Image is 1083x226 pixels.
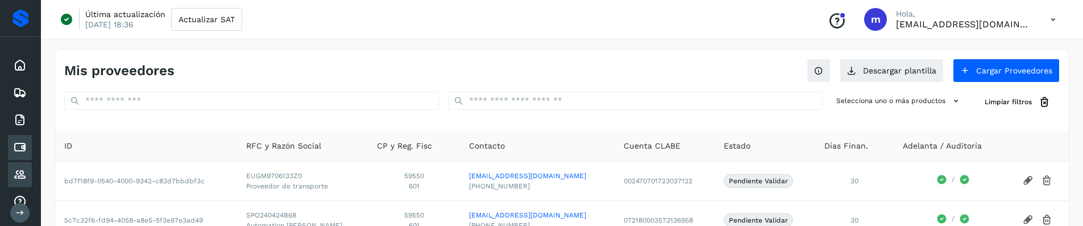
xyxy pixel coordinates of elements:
[953,59,1060,83] button: Cargar Proveedores
[64,63,175,79] h4: Mis proveedores
[8,135,32,160] div: Cuentas por pagar
[903,140,982,152] span: Adelanta / Auditoría
[896,19,1032,30] p: mercedes@solvento.mx
[8,80,32,105] div: Embarques
[55,161,237,200] td: bd7f18f9-0540-4000-9342-c83d7bbdbf3c
[85,9,165,19] p: Última actualización
[8,53,32,78] div: Inicio
[377,140,432,152] span: CP y Reg. Fisc
[8,108,32,133] div: Facturas
[246,171,359,181] span: EUGM9706133Z0
[469,210,605,220] a: [EMAIL_ADDRESS][DOMAIN_NAME]
[985,97,1032,107] span: Limpiar filtros
[246,140,321,152] span: RFC y Razón Social
[615,161,715,200] td: 002470701723037122
[377,171,450,181] span: 59550
[377,181,450,191] span: 601
[64,140,72,152] span: ID
[171,8,242,31] button: Actualizar SAT
[850,177,858,185] span: 30
[8,190,32,215] div: Analiticas de tarifas
[840,59,944,83] button: Descargar plantilla
[976,92,1060,113] button: Limpiar filtros
[832,92,966,110] button: Selecciona uno o más productos
[8,162,32,187] div: Proveedores
[469,140,505,152] span: Contacto
[469,181,605,191] span: [PHONE_NUMBER]
[724,140,750,152] span: Estado
[179,15,235,23] span: Actualizar SAT
[850,216,858,224] span: 30
[824,140,868,152] span: Días Finan.
[469,171,605,181] a: [EMAIL_ADDRESS][DOMAIN_NAME]
[729,177,788,185] p: Pendiente Validar
[729,216,788,224] p: Pendiente Validar
[896,9,1032,19] p: Hola,
[246,181,359,191] span: Proveedor de transporte
[246,210,359,220] span: SPO240424B68
[624,140,680,152] span: Cuenta CLABE
[85,19,134,30] p: [DATE] 18:36
[903,174,1003,188] div: /
[377,210,450,220] span: 59550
